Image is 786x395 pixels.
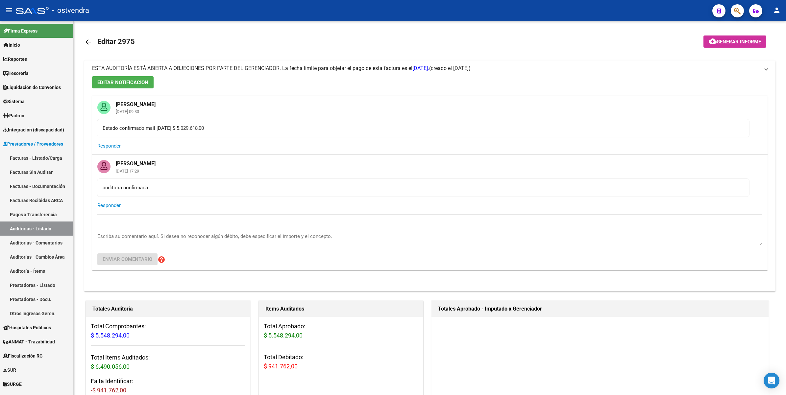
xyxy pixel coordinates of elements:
button: Enviar comentario [97,253,158,265]
span: -$ 941.762,00 [91,387,126,394]
span: Responder [97,143,121,149]
h3: Total Aprobado: [264,322,418,340]
mat-card-subtitle: [DATE] 09:33 [111,109,161,114]
span: Sistema [3,98,25,105]
span: Inicio [3,41,20,49]
span: $ 6.490.056,00 [91,363,130,370]
div: auditoria confirmada [103,184,744,191]
button: EDITAR NOTIFICACION [92,76,154,88]
span: Fiscalización RG [3,352,43,360]
button: Responder [97,140,121,152]
div: Open Intercom Messenger [764,373,779,388]
button: Responder [97,199,121,211]
span: $ 5.548.294,00 [264,332,303,339]
span: Hospitales Públicos [3,324,51,331]
mat-icon: arrow_back [84,38,92,46]
mat-expansion-panel-header: ESTA AUDITORÍA ESTÁ ABIERTA A OBJECIONES POR PARTE DEL GERENCIADOR. La fecha límite para objetar ... [84,60,775,76]
span: Generar informe [717,39,761,45]
h3: Total Debitado: [264,353,418,371]
mat-card-title: [PERSON_NAME] [111,155,161,167]
span: Liquidación de Convenios [3,84,61,91]
span: Editar 2975 [97,37,135,46]
mat-icon: help [158,256,165,264]
span: $ 941.762,00 [264,363,298,370]
h1: Totales Auditoría [92,304,244,314]
span: Prestadores / Proveedores [3,140,63,148]
mat-icon: cloud_download [709,37,717,45]
span: (creado el [DATE]) [429,65,471,72]
h1: Items Auditados [265,304,417,314]
span: Enviar comentario [103,256,152,262]
span: Tesorería [3,70,29,77]
mat-card-title: [PERSON_NAME] [111,96,161,108]
span: Firma Express [3,27,37,35]
mat-card-subtitle: [DATE] 17:29 [111,169,161,173]
span: SURGE [3,381,22,388]
mat-icon: person [773,6,781,14]
span: [DATE]. [412,65,429,71]
div: ESTA AUDITORÍA ESTÁ ABIERTA A OBJECIONES POR PARTE DEL GERENCIADOR. La fecha límite para objetar ... [84,76,775,291]
button: Generar informe [703,35,766,48]
mat-icon: menu [5,6,13,14]
span: EDITAR NOTIFICACION [97,80,148,85]
span: ESTA AUDITORÍA ESTÁ ABIERTA A OBJECIONES POR PARTE DEL GERENCIADOR. La fecha límite para objetar ... [92,65,429,71]
span: SUR [3,366,16,374]
h1: Totales Aprobado - Imputado x Gerenciador [438,304,762,314]
span: Padrón [3,112,24,119]
span: Integración (discapacidad) [3,126,64,133]
span: - ostvendra [52,3,89,18]
span: Responder [97,202,121,208]
span: $ 5.548.294,00 [91,332,130,339]
h3: Total Comprobantes: [91,322,245,340]
div: Estado confirmado mail [DATE] $ 5.029.618,00 [103,125,744,132]
span: ANMAT - Trazabilidad [3,338,55,345]
h3: Total Items Auditados: [91,353,245,371]
h3: Falta Identificar: [91,377,245,395]
span: Reportes [3,56,27,63]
